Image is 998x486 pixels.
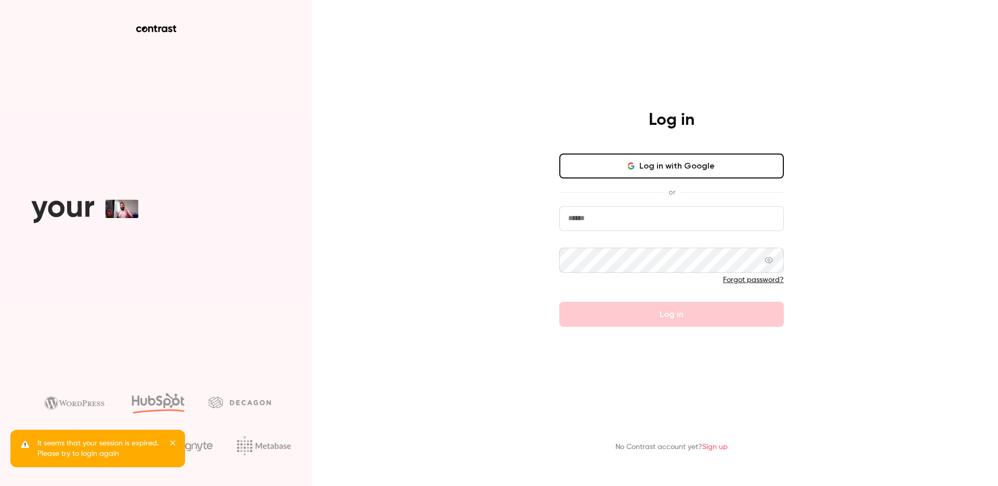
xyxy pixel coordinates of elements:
p: No Contrast account yet? [615,442,728,453]
button: Log in with Google [559,154,784,178]
span: or [663,187,680,198]
h4: Log in [649,110,694,131]
img: decagon [208,397,271,408]
button: close [169,438,177,451]
a: Forgot password? [723,276,784,284]
a: Sign up [702,443,728,451]
p: It seems that your session is expired. Please try to login again [37,438,162,459]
